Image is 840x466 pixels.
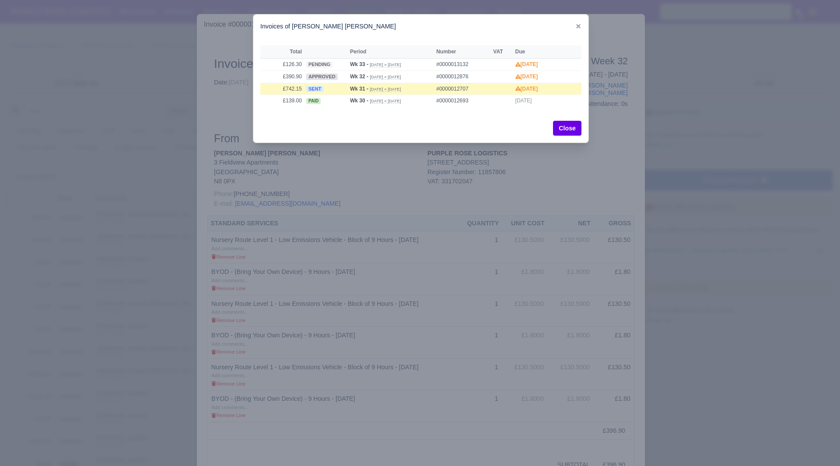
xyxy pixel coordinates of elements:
td: £126.30 [260,58,304,70]
th: Due [513,46,555,59]
strong: [DATE] [515,61,538,67]
strong: Wk 31 - [350,86,368,92]
div: Invoices of [PERSON_NAME] [PERSON_NAME] [253,14,588,39]
small: [DATE] » [DATE] [370,62,401,67]
td: #0000012876 [434,70,491,83]
td: #0000012707 [434,83,491,95]
strong: Wk 32 - [350,74,368,80]
span: approved [306,74,338,80]
small: [DATE] » [DATE] [370,74,401,80]
button: Close [553,121,581,136]
strong: Wk 30 - [350,98,368,104]
td: £390.90 [260,70,304,83]
th: Total [260,46,304,59]
small: [DATE] » [DATE] [370,98,401,104]
small: [DATE] » [DATE] [370,87,401,92]
td: #0000012693 [434,95,491,107]
strong: [DATE] [515,74,538,80]
td: #0000013132 [434,58,491,70]
th: VAT [491,46,513,59]
th: Period [348,46,434,59]
td: £139.00 [260,95,304,107]
th: Number [434,46,491,59]
span: pending [306,61,332,68]
iframe: Chat Widget [682,364,840,466]
span: sent [306,86,323,92]
strong: Wk 33 - [350,61,368,67]
strong: [DATE] [515,86,538,92]
span: paid [306,98,321,104]
td: £742.15 [260,83,304,95]
span: [DATE] [515,98,532,104]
